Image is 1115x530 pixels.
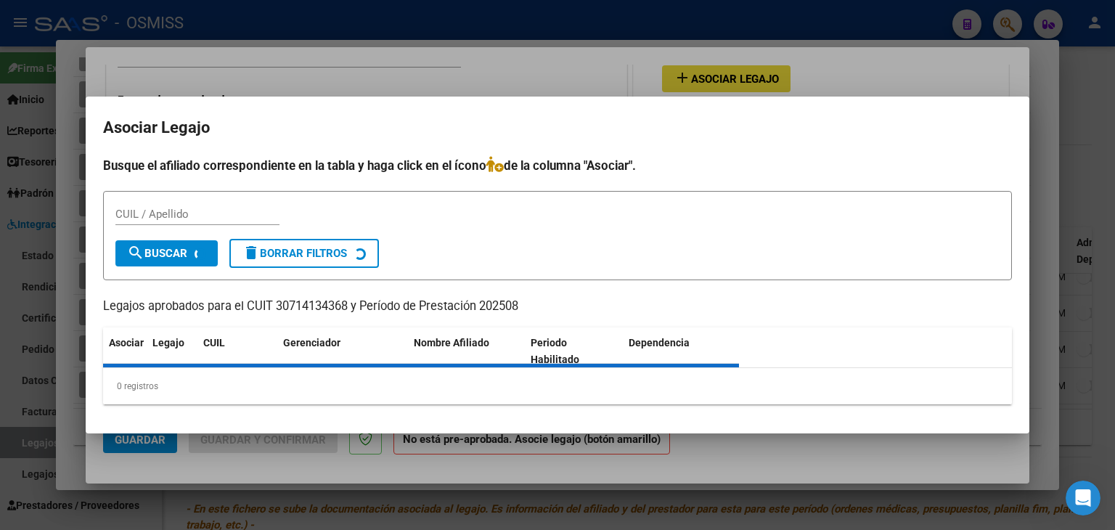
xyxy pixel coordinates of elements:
button: Buscar [115,240,218,266]
span: Legajo [152,337,184,348]
span: Asociar [109,337,144,348]
iframe: Intercom live chat [1066,481,1100,515]
span: Buscar [127,247,187,260]
span: Dependencia [629,337,690,348]
mat-icon: delete [242,244,260,261]
datatable-header-cell: Dependencia [623,327,740,375]
h2: Asociar Legajo [103,114,1012,142]
datatable-header-cell: Periodo Habilitado [525,327,623,375]
datatable-header-cell: Nombre Afiliado [408,327,525,375]
span: Nombre Afiliado [414,337,489,348]
span: Gerenciador [283,337,340,348]
button: Borrar Filtros [229,239,379,268]
datatable-header-cell: Gerenciador [277,327,408,375]
span: CUIL [203,337,225,348]
div: 0 registros [103,368,1012,404]
span: Borrar Filtros [242,247,347,260]
span: Periodo Habilitado [531,337,579,365]
datatable-header-cell: Asociar [103,327,147,375]
mat-icon: search [127,244,144,261]
datatable-header-cell: Legajo [147,327,197,375]
h4: Busque el afiliado correspondiente en la tabla y haga click en el ícono de la columna "Asociar". [103,156,1012,175]
p: Legajos aprobados para el CUIT 30714134368 y Período de Prestación 202508 [103,298,1012,316]
datatable-header-cell: CUIL [197,327,277,375]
